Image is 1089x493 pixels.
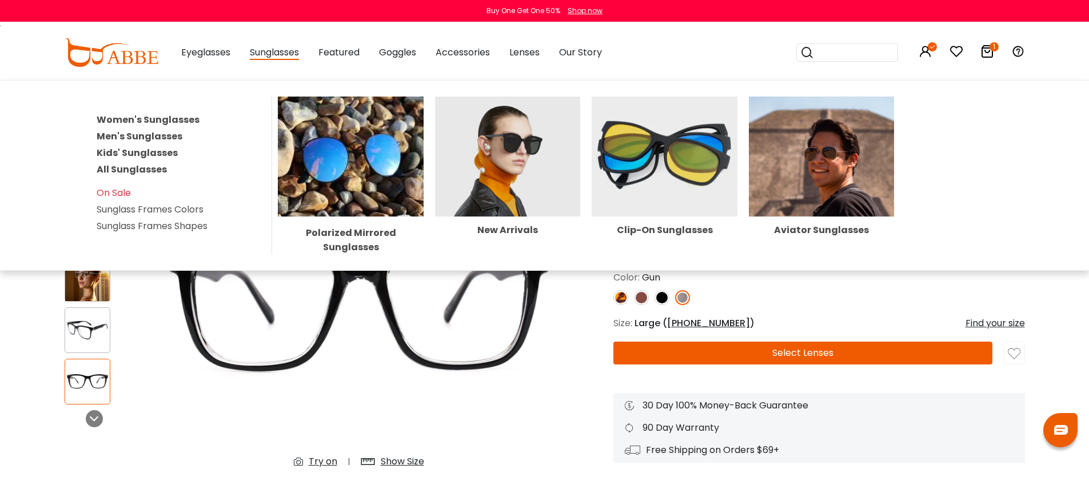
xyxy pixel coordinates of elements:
[435,150,581,235] a: New Arrivals
[278,150,424,255] a: Polarized Mirrored Sunglasses
[97,113,200,126] a: Women's Sunglasses
[278,226,424,254] div: Polarized Mirrored Sunglasses
[381,455,424,468] div: Show Size
[250,46,299,60] span: Sunglasses
[65,38,158,67] img: abbeglasses.com
[1054,425,1068,435] img: chat
[181,46,230,59] span: Eyeglasses
[278,97,424,217] img: Polarized Mirrored
[625,421,1014,435] div: 90 Day Warranty
[97,146,178,159] a: Kids' Sunglasses
[97,130,182,143] a: Men's Sunglasses
[509,46,540,59] span: Lenses
[749,97,895,217] img: Aviator Sunglasses
[150,130,568,478] img: Laya Gun Plastic Eyeglasses , UniversalBridgeFit Frames from ABBE Glasses
[749,226,895,235] div: Aviator Sunglasses
[613,342,992,364] button: Select Lenses
[559,46,602,59] span: Our Story
[592,97,737,217] img: Clip-On Sunglasses
[613,271,640,284] span: Color:
[435,226,581,235] div: New Arrivals
[980,47,994,60] a: 1
[562,6,603,15] a: Shop now
[97,186,131,199] a: On Sale
[592,226,737,235] div: Clip-On Sunglasses
[97,203,204,216] a: Sunglass Frames Colors
[667,316,750,330] span: [PHONE_NUMBER]
[592,150,737,235] a: Clip-On Sunglasses
[65,370,110,392] img: Laya Gun Plastic Eyeglasses , UniversalBridgeFit Frames from ABBE Glasses
[625,399,1014,412] div: 30 Day 100% Money-Back Guarantee
[635,316,755,330] span: Large ( )
[65,256,110,301] img: Laya Gun Plastic Eyeglasses , UniversalBridgeFit Frames from ABBE Glasses
[486,6,560,16] div: Buy One Get One 50%
[642,271,660,284] span: Gun
[65,319,110,341] img: Laya Gun Plastic Eyeglasses , UniversalBridgeFit Frames from ABBE Glasses
[379,46,416,59] span: Goggles
[1008,347,1020,360] img: like
[749,150,895,235] a: Aviator Sunglasses
[318,46,360,59] span: Featured
[990,42,999,51] i: 1
[97,219,208,233] a: Sunglass Frames Shapes
[436,46,490,59] span: Accessories
[625,443,1014,457] div: Free Shipping on Orders $69+
[309,455,337,468] div: Try on
[435,97,581,217] img: New Arrivals
[97,163,167,176] a: All Sunglasses
[966,316,1025,330] div: Find your size
[568,6,603,16] div: Shop now
[613,316,632,330] span: Size:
